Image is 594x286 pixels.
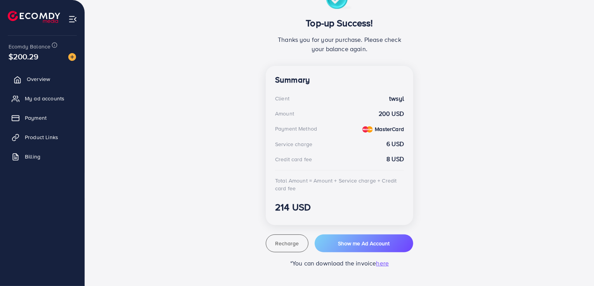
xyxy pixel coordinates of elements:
span: Product Links [25,133,58,141]
p: *You can download the invoice [266,258,413,268]
span: Ecomdy Balance [9,43,50,50]
button: Show me Ad Account [315,234,413,252]
a: Payment [6,110,79,126]
span: Show me Ad Account [338,239,390,247]
iframe: Chat [561,251,588,280]
div: Client [275,95,289,102]
span: $200.29 [9,51,38,62]
strong: twsyl [389,94,404,103]
div: Payment Method [275,125,317,133]
div: Service charge [275,140,312,148]
a: Billing [6,149,79,164]
strong: MasterCard [375,125,404,133]
h4: Summary [275,75,404,85]
img: logo [8,11,60,23]
span: here [376,259,389,267]
img: image [68,53,76,61]
a: Overview [6,71,79,87]
span: Recharge [275,239,299,247]
a: My ad accounts [6,91,79,106]
strong: 8 USD [386,155,404,164]
div: Total Amount = Amount + Service charge + Credit card fee [275,177,404,193]
button: Recharge [266,234,308,252]
span: Billing [25,153,40,160]
span: Overview [27,75,50,83]
span: My ad accounts [25,95,64,102]
h3: Top-up Success! [275,17,404,29]
strong: 200 USD [379,109,404,118]
div: Amount [275,110,294,117]
a: Product Links [6,129,79,145]
strong: 6 USD [386,140,404,148]
img: credit [362,126,373,133]
img: menu [68,15,77,24]
h3: 214 USD [275,202,404,213]
p: Thanks you for your purchase. Please check your balance again. [275,35,404,53]
span: Payment [25,114,47,122]
div: Credit card fee [275,155,312,163]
